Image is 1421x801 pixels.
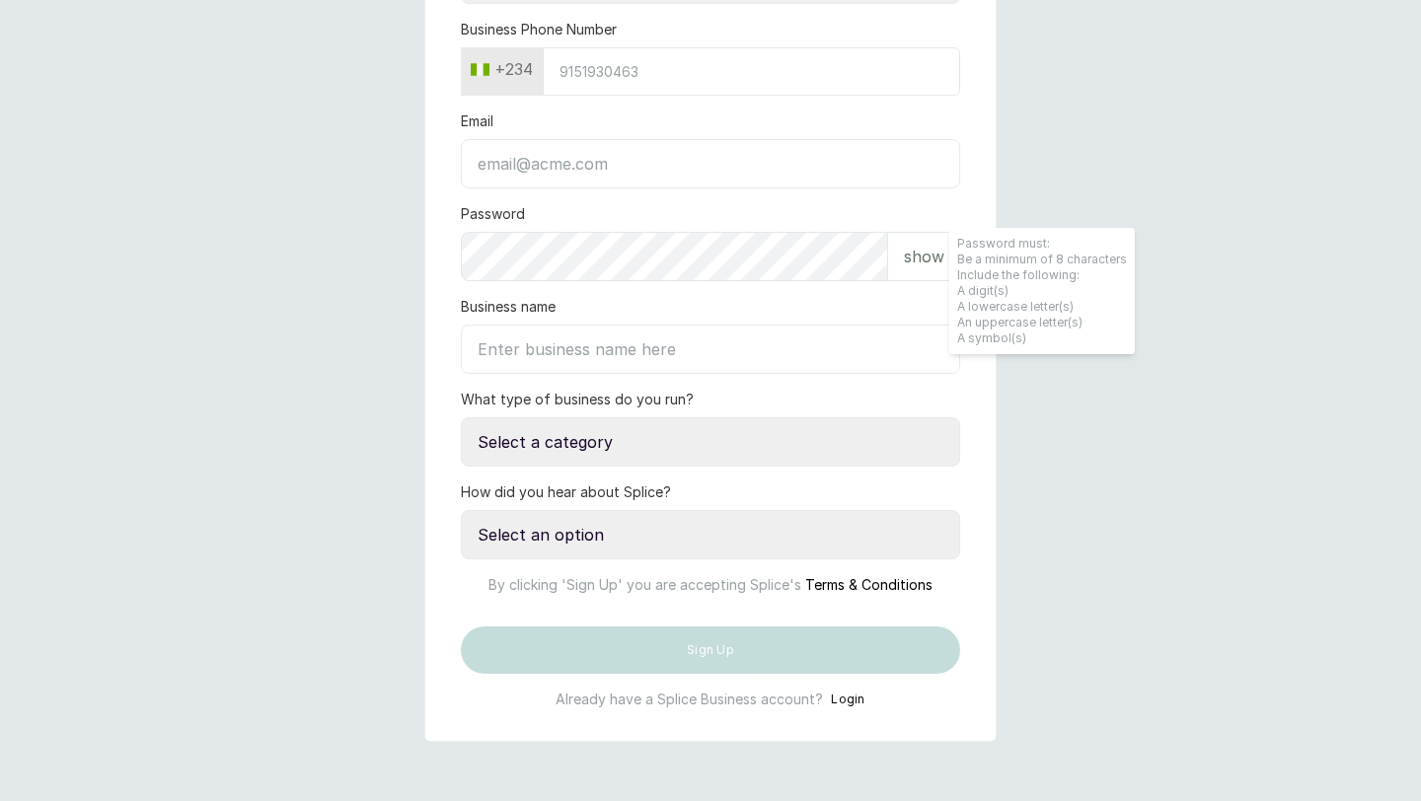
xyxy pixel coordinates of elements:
[957,315,1127,330] li: An uppercase letter(s)
[556,690,823,709] p: Already have a Splice Business account?
[461,111,493,131] label: Email
[543,47,960,96] input: 9151930463
[957,299,1127,315] li: A lowercase letter(s)
[461,626,960,674] button: Sign Up
[461,20,617,39] label: Business Phone Number
[461,482,671,502] label: How did you hear about Splice?
[461,139,960,188] input: email@acme.com
[949,228,1135,354] span: Password must: Be a minimum of 8 characters Include the following:
[831,690,865,709] button: Login
[463,53,541,85] button: +234
[461,325,960,374] input: Enter business name here
[904,245,944,268] p: show
[957,330,1127,346] li: A symbol(s)
[461,559,960,595] p: By clicking 'Sign Up' you are accepting Splice's
[461,297,556,317] label: Business name
[461,390,694,409] label: What type of business do you run?
[805,576,933,593] span: Terms & Conditions
[461,204,525,224] label: Password
[957,283,1127,299] li: A digit(s)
